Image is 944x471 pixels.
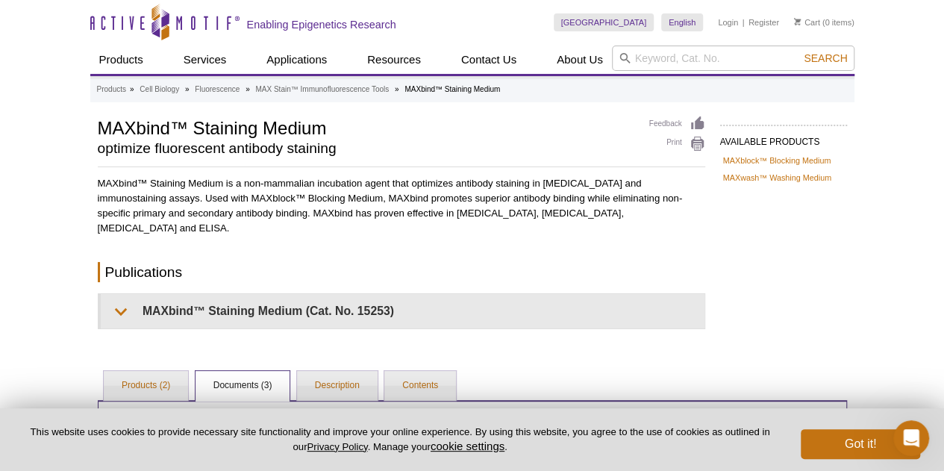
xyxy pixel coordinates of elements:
a: Login [718,17,738,28]
a: MAXblock™ Blocking Medium [723,154,831,167]
li: MAXbind™ Staining Medium [404,85,500,93]
img: Your Cart [794,18,801,25]
p: This website uses cookies to provide necessary site functionality and improve your online experie... [24,425,776,454]
a: Resources [358,46,430,74]
a: Description [297,371,378,401]
a: Contents [384,371,456,401]
button: Got it! [801,429,920,459]
button: cookie settings [431,440,504,452]
a: [GEOGRAPHIC_DATA] [554,13,654,31]
h2: optimize fluorescent antibody staining [98,142,634,155]
a: Privacy Policy [307,441,367,452]
a: About Us [548,46,612,74]
p: MAXbind™ Staining Medium is a non-mammalian incubation agent that optimizes antibody staining in ... [98,176,705,236]
a: MAXwash™ Washing Medium [723,171,831,184]
a: Documents (3) [196,371,290,401]
a: Cell Biology [140,83,179,96]
iframe: Intercom live chat [893,420,929,456]
a: Contact Us [452,46,525,74]
li: » [246,85,250,93]
li: » [130,85,134,93]
li: » [185,85,190,93]
h2: Publications [98,262,705,282]
h2: AVAILABLE PRODUCTS [720,125,847,152]
a: Services [175,46,236,74]
a: Products [97,83,126,96]
a: Fluorescence [195,83,240,96]
li: » [395,85,399,93]
button: Search [799,52,851,65]
a: English [661,13,703,31]
a: Feedback [649,116,705,132]
a: Print [649,136,705,152]
a: Applications [257,46,336,74]
span: Search [804,52,847,64]
li: | [743,13,745,31]
a: Register [748,17,779,28]
a: Products (2) [104,371,188,401]
li: (0 items) [794,13,854,31]
h1: MAXbind™ Staining Medium [98,116,634,138]
summary: MAXbind™ Staining Medium (Cat. No. 15253) [101,294,704,328]
a: MAX Stain™ Immunofluorescence Tools [255,83,389,96]
a: Cart [794,17,820,28]
input: Keyword, Cat. No. [612,46,854,71]
h2: Enabling Epigenetics Research [247,18,396,31]
a: Products [90,46,152,74]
